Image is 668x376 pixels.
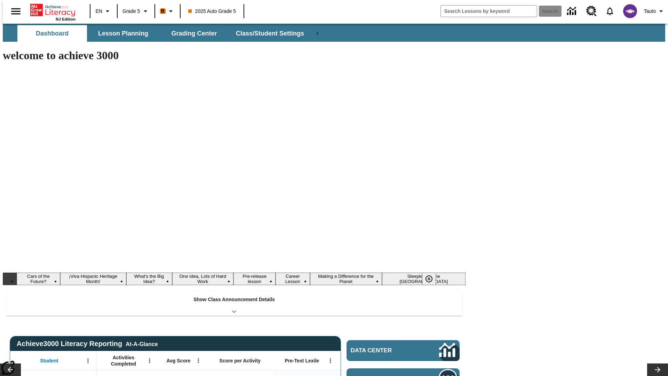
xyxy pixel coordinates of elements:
a: Data Center [347,340,460,361]
div: Pause [422,273,443,285]
button: Open Menu [144,355,155,366]
span: Avg Score [166,358,190,364]
button: Slide 1 Cars of the Future? [17,273,60,285]
a: Data Center [563,2,582,21]
h1: welcome to achieve 3000 [3,49,466,62]
button: Lesson Planning [88,25,158,42]
span: EN [96,8,102,15]
button: Slide 2 ¡Viva Hispanic Heritage Month! [60,273,126,285]
button: Open side menu [6,1,26,22]
button: Slide 3 What's the Big Idea? [126,273,172,285]
button: Slide 8 Sleepless in the Animal Kingdom [382,273,466,285]
span: Tauto [644,8,656,15]
button: Select a new avatar [619,2,641,20]
button: Lesson carousel, Next [647,363,668,376]
button: Grade: Grade 5, Select a grade [120,5,152,17]
span: Data Center [351,347,416,354]
div: Home [30,2,75,21]
a: Home [30,3,75,17]
div: At-A-Glance [126,340,158,347]
button: Slide 5 Pre-release lesson [233,273,276,285]
span: Activities Completed [101,354,146,367]
span: NJ Edition [56,17,75,21]
span: Achieve3000 Literacy Reporting [17,340,158,348]
a: Resource Center, Will open in new tab [582,2,601,21]
button: Open Menu [193,355,204,366]
div: Show Class Announcement Details [6,292,462,316]
button: Open Menu [83,355,93,366]
button: Pause [422,273,436,285]
button: Open Menu [325,355,336,366]
button: Profile/Settings [641,5,668,17]
button: Language: EN, Select a language [93,5,115,17]
button: Slide 7 Making a Difference for the Planet [310,273,382,285]
span: B [161,7,165,15]
div: Next Tabs [310,25,324,42]
a: Notifications [601,2,619,20]
img: avatar image [623,4,637,18]
button: Slide 6 Career Lesson [276,273,310,285]
p: Show Class Announcement Details [193,296,275,303]
button: Grading Center [159,25,229,42]
div: SubNavbar [3,24,665,42]
button: Class/Student Settings [230,25,310,42]
span: 2025 Auto Grade 5 [188,8,236,15]
button: Boost Class color is orange. Change class color [157,5,178,17]
div: SubNavbar [17,25,310,42]
input: search field [441,6,537,17]
button: Slide 4 One Idea, Lots of Hard Work [172,273,234,285]
button: Dashboard [17,25,87,42]
span: Grade 5 [122,8,140,15]
span: Student [40,358,58,364]
span: Pre-Test Lexile [285,358,319,364]
span: Score per Activity [220,358,261,364]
